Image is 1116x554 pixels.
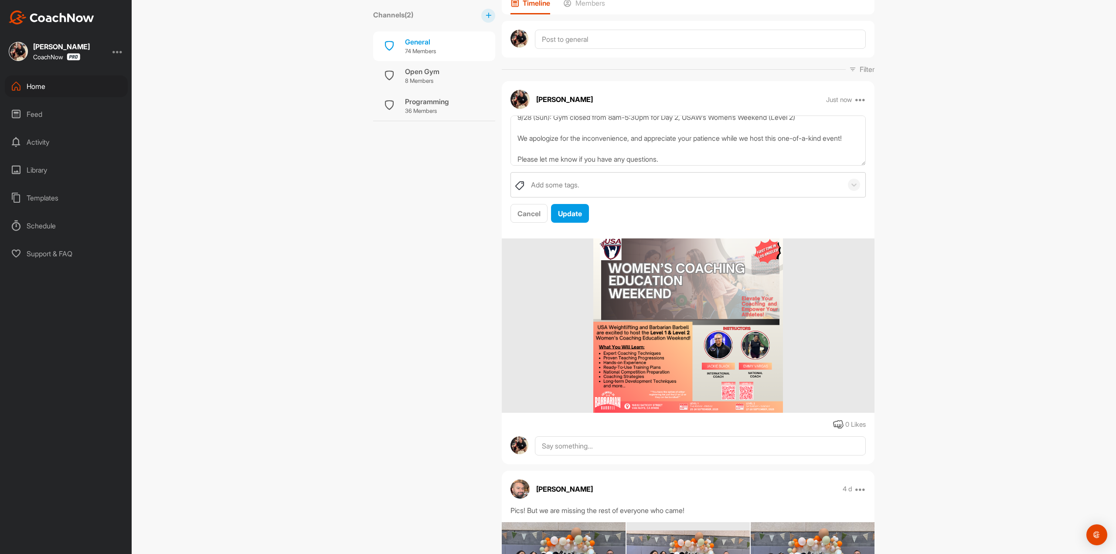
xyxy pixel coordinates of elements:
[5,187,128,209] div: Templates
[1086,524,1107,545] div: Open Intercom Messenger
[510,436,528,454] img: avatar
[5,215,128,237] div: Schedule
[5,103,128,125] div: Feed
[5,75,128,97] div: Home
[5,243,128,265] div: Support & FAQ
[5,131,128,153] div: Activity
[9,42,28,61] img: square_e339765c9fe6f80dcd00e42095057a3f.jpg
[843,485,852,493] p: 4 d
[405,77,439,85] p: 8 Members
[517,209,541,218] span: Cancel
[33,53,80,61] div: CoachNow
[5,159,128,181] div: Library
[536,94,593,105] p: [PERSON_NAME]
[536,484,593,494] p: [PERSON_NAME]
[405,37,436,47] div: General
[510,116,866,166] textarea: *IMPORTANT REMINDER* We will be hosting the Women's Coaching Education this week, therefore we ha...
[845,420,866,430] div: 0 Likes
[405,66,439,77] div: Open Gym
[593,238,783,413] img: media
[67,53,80,61] img: CoachNow Pro
[9,10,94,24] img: CoachNow
[405,96,449,107] div: Programming
[551,204,589,223] button: Update
[510,90,530,109] img: avatar
[826,95,852,104] p: Just now
[510,505,866,516] div: Pics! But we are missing the rest of everyone who came!
[405,107,449,116] p: 36 Members
[33,43,90,50] div: [PERSON_NAME]
[510,204,548,223] button: Cancel
[373,10,413,20] label: Channels ( 2 )
[405,47,436,56] p: 74 Members
[510,30,528,48] img: avatar
[860,64,874,75] p: Filter
[558,209,582,218] span: Update
[510,479,530,499] img: avatar
[531,180,579,190] div: Add some tags.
